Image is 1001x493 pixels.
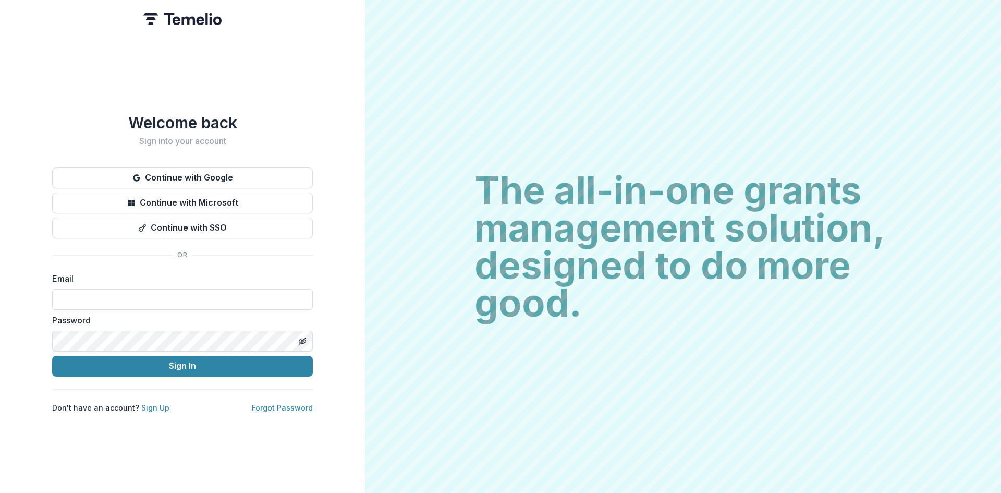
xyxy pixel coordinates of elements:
button: Toggle password visibility [294,333,311,350]
h1: Welcome back [52,113,313,132]
img: Temelio [143,13,222,25]
button: Continue with SSO [52,218,313,238]
label: Password [52,314,307,327]
button: Sign In [52,356,313,377]
button: Continue with Microsoft [52,193,313,213]
button: Continue with Google [52,167,313,188]
a: Forgot Password [252,403,313,412]
a: Sign Up [141,403,169,412]
h2: Sign into your account [52,136,313,146]
label: Email [52,272,307,285]
p: Don't have an account? [52,402,169,413]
